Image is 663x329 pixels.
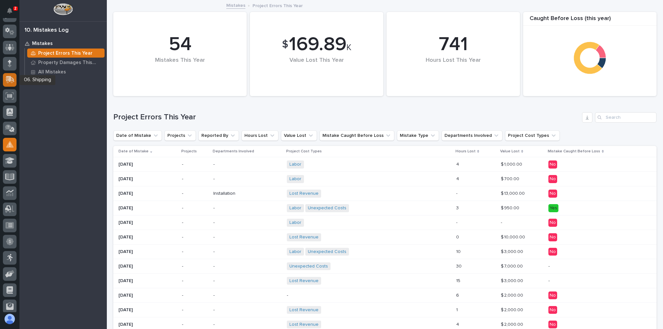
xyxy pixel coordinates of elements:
[455,148,476,155] p: Hours Lost
[213,249,282,255] p: -
[38,50,93,56] p: Project Errors This Year
[25,67,107,76] a: All Mistakes
[118,322,177,327] p: [DATE]
[118,235,177,240] p: [DATE]
[501,160,523,167] p: $ 1,000.00
[213,278,282,284] p: -
[456,262,463,269] p: 30
[118,191,177,196] p: [DATE]
[38,69,66,75] p: All Mistakes
[213,307,282,313] p: -
[25,49,107,58] a: Project Errors This Year
[289,205,301,211] a: Labor
[548,291,557,300] div: No
[118,162,177,167] p: [DATE]
[501,306,524,313] p: $ 2,000.00
[213,191,235,196] span: Installation
[118,293,177,298] p: [DATE]
[501,233,526,240] p: $ 10,000.00
[118,220,177,225] p: [DATE]
[456,233,460,240] p: 0
[548,264,646,269] p: -
[501,190,526,196] p: $ 13,000.00
[548,204,558,212] div: Yes
[456,291,460,298] p: 6
[548,148,600,155] p: Mistake Caught Before Loss
[118,307,177,313] p: [DATE]
[253,2,303,9] p: Project Errors This Year
[289,162,301,167] a: Labor
[282,38,288,51] span: $
[523,15,657,26] div: Caught Before Loss (this year)
[289,235,319,240] a: Lost Revenue
[456,160,460,167] p: 4
[281,130,317,141] button: Value Lost
[289,249,301,255] a: Labor
[182,176,208,182] p: -
[261,57,372,77] div: Value Lost This Year
[500,148,520,155] p: Value Lost
[286,148,322,155] p: Project Cost Types
[548,278,646,284] p: -
[118,205,177,211] p: [DATE]
[113,274,657,288] tr: [DATE]--Lost Revenue 1515 $ 3,000.00$ 3,000.00 -
[456,219,459,225] p: -
[213,148,254,155] p: Departments Involved
[548,190,557,198] div: No
[182,220,208,225] p: -
[397,130,439,141] button: Mistake Type
[118,264,177,269] p: [DATE]
[289,307,319,313] a: Lost Revenue
[501,248,524,255] p: $ 3,000.00
[182,293,208,298] p: -
[113,113,579,122] h1: Project Errors This Year
[548,306,557,314] div: No
[289,278,319,284] a: Lost Revenue
[501,219,503,225] p: -
[595,112,657,123] input: Search
[113,130,162,141] button: Date of Mistake
[320,130,394,141] button: Mistake Caught Before Loss
[548,175,557,183] div: No
[501,175,521,182] p: $ 700.00
[113,172,657,186] tr: [DATE]--Labor 44 $ 700.00$ 700.00 No
[289,322,319,327] a: Lost Revenue
[113,245,657,259] tr: [DATE]--Labor Unexpected Costs 1010 $ 3,000.00$ 3,000.00 No
[289,191,319,196] a: Lost Revenue
[346,43,351,52] span: K
[182,264,208,269] p: -
[548,248,557,256] div: No
[226,1,245,9] a: Mistakes
[398,57,509,77] div: Hours Lost This Year
[182,307,208,313] p: -
[213,220,282,225] p: -
[118,176,177,182] p: [DATE]
[113,215,657,230] tr: [DATE]--Labor -- -- No
[213,293,282,298] p: -
[548,219,557,227] div: No
[213,176,282,182] p: -
[213,235,282,240] p: -
[213,162,282,167] p: -
[113,157,657,172] tr: [DATE]--Labor 44 $ 1,000.00$ 1,000.00 No
[289,35,346,54] span: 169.89
[113,201,657,215] tr: [DATE]--Labor Unexpected Costs 33 $ 950.00$ 950.00 Yes
[124,57,236,77] div: Mistakes This Year
[456,248,462,255] p: 10
[213,264,282,269] p: -
[456,277,462,284] p: 15
[213,205,282,211] p: -
[505,130,560,141] button: Project Cost Types
[113,303,657,317] tr: [DATE]--Lost Revenue 11 $ 2,000.00$ 2,000.00 No
[124,33,236,56] div: 54
[501,262,524,269] p: $ 7,000.00
[456,321,460,327] p: 4
[182,235,208,240] p: -
[113,259,657,274] tr: [DATE]--Unexpected Costs 3030 $ 7,000.00$ 7,000.00 -
[501,277,524,284] p: $ 3,000.00
[25,58,107,67] a: Property Damages This Year
[25,27,69,34] div: 10. Mistakes Log
[182,205,208,211] p: -
[19,38,107,48] a: Mistakes
[182,322,208,327] p: -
